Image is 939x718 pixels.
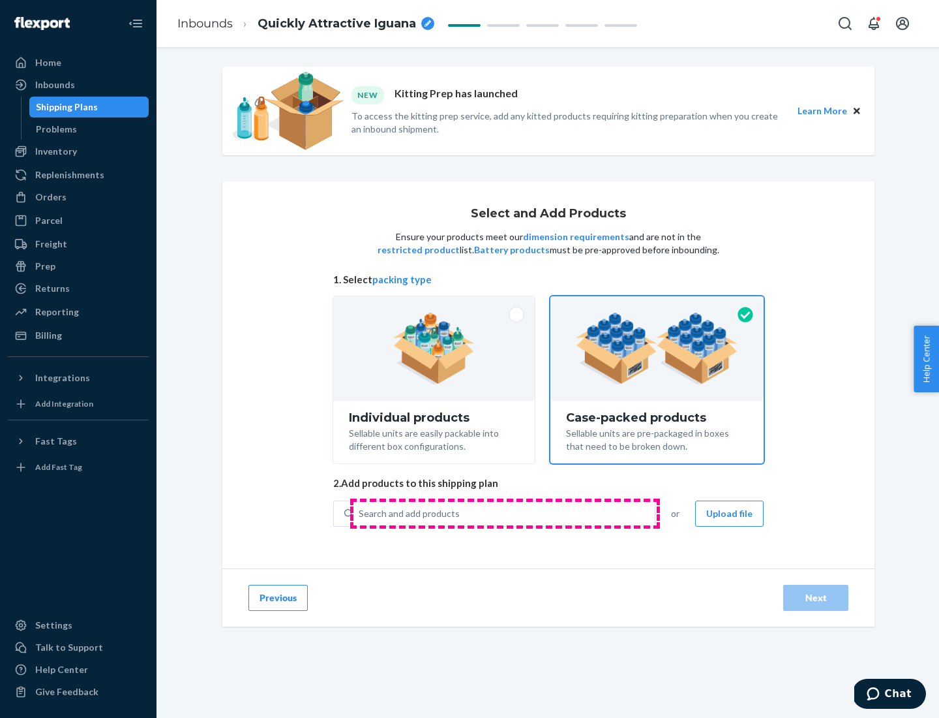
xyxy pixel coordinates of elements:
[35,461,82,473] div: Add Fast Tag
[671,507,679,520] span: or
[29,119,149,140] a: Problems
[474,243,550,257] button: Battery products
[359,507,460,520] div: Search and add products
[376,230,721,257] p: Ensure your products meet our and are not in the list. must be pre-approved before inbounding.
[8,681,149,702] button: Give Feedback
[167,5,445,43] ol: breadcrumbs
[832,10,858,37] button: Open Search Box
[8,325,149,346] a: Billing
[889,10,916,37] button: Open account menu
[8,187,149,208] a: Orders
[566,424,748,453] div: Sellable units are pre-packaged in boxes that need to be broken down.
[29,97,149,117] a: Shipping Plans
[35,663,88,676] div: Help Center
[35,435,77,448] div: Fast Tags
[8,278,149,299] a: Returns
[177,16,233,31] a: Inbounds
[36,101,98,114] div: Shipping Plans
[35,371,90,384] div: Integrations
[8,256,149,277] a: Prep
[566,411,748,424] div: Case-packed products
[794,591,837,604] div: Next
[854,679,926,711] iframe: Opens a widget where you can chat to one of our agents
[351,86,384,104] div: NEW
[123,10,149,37] button: Close Navigation
[36,123,77,136] div: Problems
[351,110,786,136] p: To access the kitting prep service, add any kitted products requiring kitting preparation when yo...
[35,56,61,69] div: Home
[8,210,149,231] a: Parcel
[372,273,432,287] button: packing type
[35,398,93,409] div: Add Integration
[850,104,864,118] button: Close
[35,145,77,158] div: Inventory
[35,168,104,181] div: Replenishments
[471,208,626,221] h1: Select and Add Products
[783,585,848,611] button: Next
[8,74,149,95] a: Inbounds
[797,104,847,118] button: Learn More
[35,619,72,632] div: Settings
[395,86,518,104] p: Kitting Prep has launched
[8,52,149,73] a: Home
[248,585,308,611] button: Previous
[35,214,63,227] div: Parcel
[523,230,629,243] button: dimension requirements
[914,326,939,392] button: Help Center
[35,329,62,342] div: Billing
[35,238,67,251] div: Freight
[8,141,149,162] a: Inventory
[8,637,149,658] button: Talk to Support
[14,17,70,30] img: Flexport logo
[349,424,519,453] div: Sellable units are easily packable into different box configurations.
[8,431,149,452] button: Fast Tags
[333,476,764,490] span: 2. Add products to this shipping plan
[349,411,519,424] div: Individual products
[576,313,738,384] img: case-pack.59cecea509d18c883b923b81aeac6d0b.png
[695,501,764,527] button: Upload file
[333,273,764,287] span: 1. Select
[35,191,67,204] div: Orders
[35,305,79,319] div: Reporting
[8,659,149,680] a: Help Center
[35,685,98,698] div: Give Feedback
[8,394,149,414] a: Add Integration
[8,457,149,478] a: Add Fast Tag
[861,10,887,37] button: Open notifications
[35,282,70,295] div: Returns
[35,641,103,654] div: Talk to Support
[35,78,75,91] div: Inbounds
[8,234,149,255] a: Freight
[8,615,149,636] a: Settings
[258,16,416,33] span: Quickly Attractive Iguana
[35,260,55,273] div: Prep
[8,164,149,185] a: Replenishments
[8,367,149,388] button: Integrations
[8,302,149,322] a: Reporting
[393,313,475,384] img: individual-pack.facf35554cb0f1810c75b2bd6df2d64e.png
[378,243,460,257] button: restricted product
